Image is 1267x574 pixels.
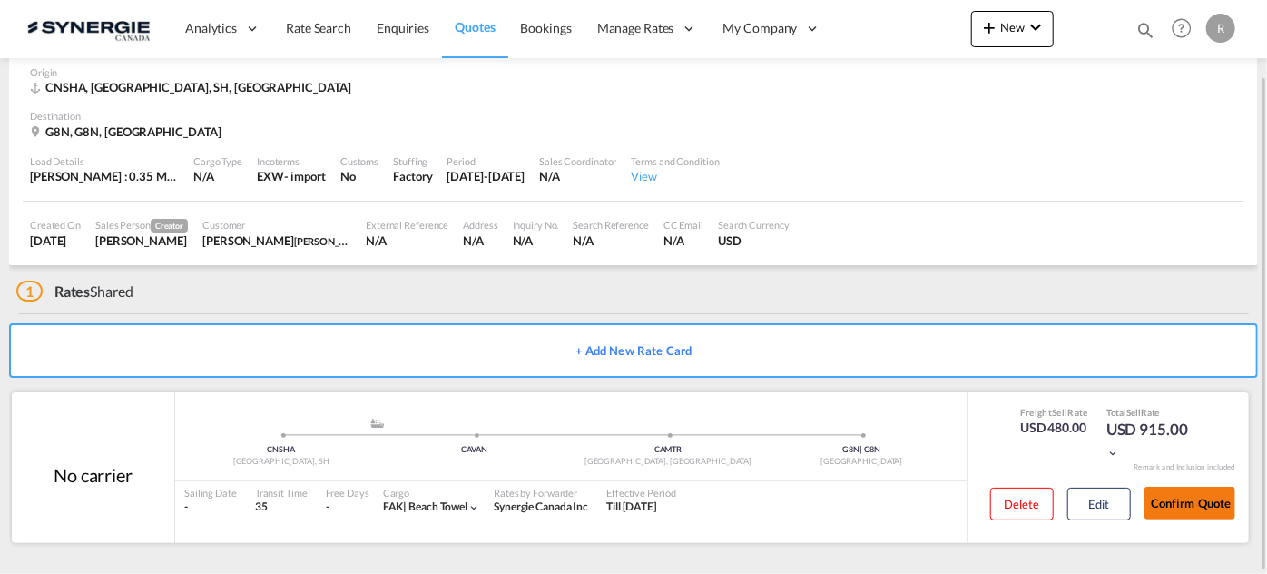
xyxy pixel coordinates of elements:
div: USD 480.00 [1020,419,1088,437]
div: Inquiry No. [513,218,559,232]
span: G8N [842,444,862,454]
div: USD 915.00 [1106,419,1197,462]
span: Sell [1127,407,1142,418]
span: My Company [723,19,798,37]
div: USD [718,233,790,249]
md-icon: icon-chevron-down [1106,447,1119,460]
div: Created On [30,218,81,232]
span: 1 [16,281,43,302]
span: Help [1166,13,1197,44]
div: N/A [513,233,559,249]
div: Sailing Date [184,486,237,500]
span: Till [DATE] [606,500,657,513]
div: Incoterms [257,154,326,168]
span: | [859,444,862,454]
div: CAMTR [572,444,765,456]
div: Shared [16,282,133,302]
div: CNSHA [184,444,378,456]
div: 18 Aug 2025 [30,233,81,249]
div: No [340,168,378,184]
span: Sell [1052,407,1067,418]
div: G8N, G8N, Canada [30,124,226,140]
div: - import [284,168,326,184]
div: Effective Period [606,486,675,500]
div: 31 Aug 2025 [447,168,525,184]
md-icon: icon-chevron-down [1025,16,1046,38]
div: Cargo [383,486,480,500]
div: Load Details [30,154,179,168]
div: N/A [539,168,616,184]
div: Search Currency [718,218,790,232]
div: Customs [340,154,378,168]
span: FAK [383,500,409,513]
div: Synergie Canada Inc [494,500,588,515]
div: Period [447,154,525,168]
div: View [632,168,720,184]
div: beach towel [383,500,467,515]
div: [GEOGRAPHIC_DATA], SH [184,456,378,468]
md-icon: icon-chevron-down [467,501,480,514]
div: External Reference [366,218,448,232]
div: Remark and Inclusion included [1120,462,1249,472]
div: N/A [574,233,649,249]
div: Free Days [326,486,369,500]
div: 35 [255,500,308,515]
div: [GEOGRAPHIC_DATA], [GEOGRAPHIC_DATA] [572,456,765,468]
span: [PERSON_NAME] [294,233,370,248]
div: No carrier [54,462,133,488]
div: - [326,500,329,515]
md-icon: icon-plus 400-fg [978,16,1000,38]
button: icon-plus 400-fgNewicon-chevron-down [971,11,1054,47]
div: Sales Person [95,218,188,233]
button: + Add New Rate Card [9,323,1258,378]
span: Enquiries [377,20,429,35]
md-icon: icon-magnify [1135,20,1155,40]
div: Cargo Type [193,154,242,168]
span: Quotes [455,19,495,35]
div: icon-magnify [1135,20,1155,47]
div: Customer [202,218,351,232]
div: Rates by Forwarder [494,486,588,500]
button: Edit [1067,488,1131,520]
div: Freight Rate [1020,406,1088,419]
div: Rosa Ho [95,233,188,249]
span: Bookings [521,20,572,35]
span: CNSHA, [GEOGRAPHIC_DATA], SH, [GEOGRAPHIC_DATA] [45,80,351,94]
div: Origin [30,65,1237,79]
div: [PERSON_NAME] : 0.35 MT | Volumetric Wt : 2.00 CBM | Chargeable Wt : 2.00 W/M [30,168,179,184]
div: Destination [30,109,1237,123]
div: [GEOGRAPHIC_DATA] [765,456,958,468]
button: Confirm Quote [1144,487,1235,520]
span: Manage Rates [597,19,674,37]
div: CNSHA, Shanghai, SH, Europe [30,79,356,95]
span: Creator [151,219,188,233]
div: - [184,500,237,515]
div: R [1206,14,1235,43]
div: N/A [463,233,497,249]
div: Till 31 Aug 2025 [606,500,657,515]
div: Transit Time [255,486,308,500]
div: Terms and Condition [632,154,720,168]
div: CAVAN [378,444,571,456]
span: Rates [54,282,91,300]
span: Rate Search [286,20,351,35]
div: Stuffing [393,154,432,168]
div: Nathalie Tremblay [202,233,351,249]
span: Synergie Canada Inc [494,500,588,513]
button: Delete [990,488,1054,520]
span: | [403,500,407,513]
div: Help [1166,13,1206,45]
div: CC Email [663,218,703,232]
div: N/A [193,168,242,184]
img: 1f56c880d42311ef80fc7dca854c8e59.png [27,8,150,49]
div: N/A [366,233,448,249]
div: N/A [663,233,703,249]
md-icon: assets/icons/custom/ship-fill.svg [367,419,388,428]
span: New [978,20,1046,35]
div: Total Rate [1106,406,1197,419]
span: Analytics [185,19,237,37]
div: Address [463,218,497,232]
div: EXW [257,168,284,184]
div: Sales Coordinator [539,154,616,168]
div: Factory Stuffing [393,168,432,184]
